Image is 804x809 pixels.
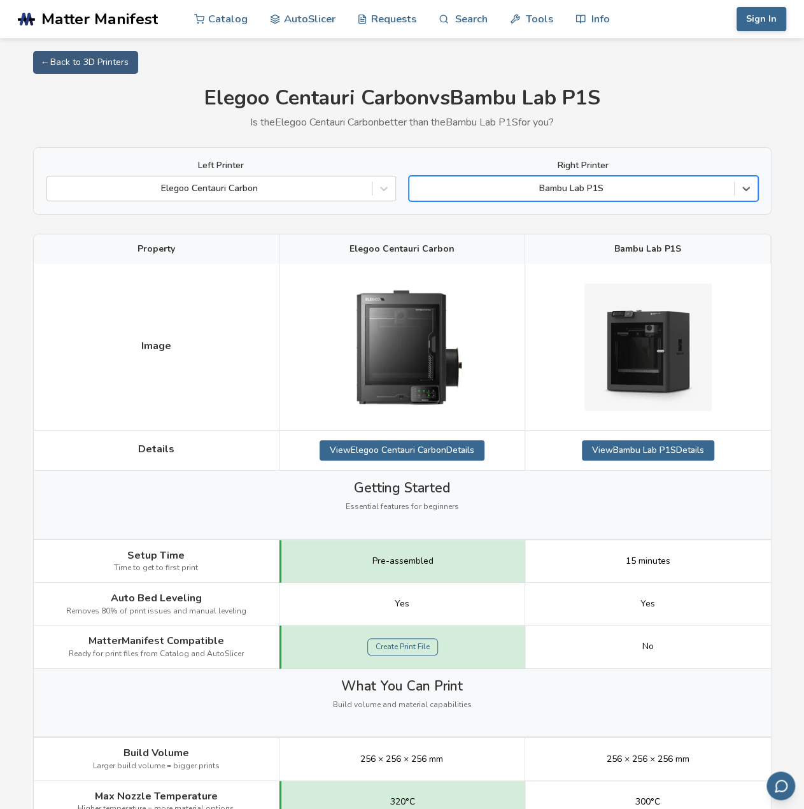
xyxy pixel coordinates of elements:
span: 15 minutes [626,556,670,566]
a: ViewBambu Lab P1SDetails [582,440,714,461]
span: Larger build volume = bigger prints [93,762,220,771]
span: Ready for print files from Catalog and AutoSlicer [69,650,244,659]
span: Auto Bed Leveling [111,592,202,604]
span: Property [138,244,175,254]
span: Essential features for beginners [346,503,459,512]
span: Build volume and material capabilities [333,701,472,710]
span: Elegoo Centauri Carbon [349,244,455,254]
span: Details [138,443,174,455]
span: 320°C [390,797,415,807]
span: 256 × 256 × 256 mm [607,754,689,764]
span: Yes [640,599,655,609]
span: Getting Started [354,480,450,496]
span: Image [141,340,171,352]
a: ViewElegoo Centauri CarbonDetails [320,440,484,461]
h1: Elegoo Centauri Carbon vs Bambu Lab P1S [33,87,772,110]
span: Yes [395,599,409,609]
p: Is the Elegoo Centauri Carbon better than the Bambu Lab P1S for you? [33,117,772,128]
button: Sign In [737,7,786,31]
label: Left Printer [46,161,396,171]
span: 300°C [635,797,660,807]
span: What You Can Print [341,678,463,694]
span: Removes 80% of print issues and manual leveling [66,607,246,616]
span: Bambu Lab P1S [614,244,681,254]
span: MatterManifest Compatible [88,635,224,647]
span: Time to get to first print [114,564,198,573]
img: Bambu Lab P1S [584,283,712,411]
img: Elegoo Centauri Carbon [338,273,465,420]
span: Max Nozzle Temperature [95,791,218,802]
span: No [642,641,654,652]
span: 256 × 256 × 256 mm [360,754,443,764]
span: Setup Time [127,550,185,561]
span: Matter Manifest [41,10,158,28]
span: Build Volume [123,747,189,759]
input: Elegoo Centauri Carbon [53,183,56,194]
a: Create Print File [367,638,438,656]
a: ← Back to 3D Printers [33,51,138,74]
label: Right Printer [409,161,758,171]
button: Send feedback via email [766,771,795,800]
span: Pre-assembled [372,556,434,566]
